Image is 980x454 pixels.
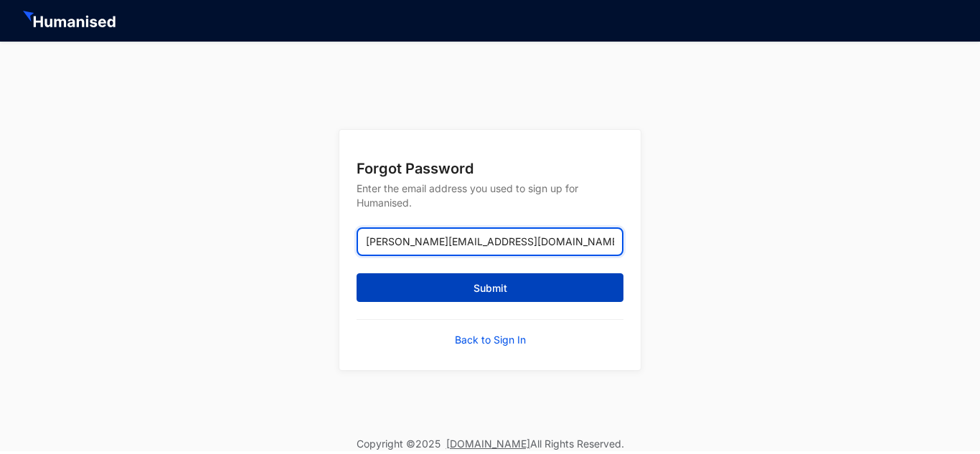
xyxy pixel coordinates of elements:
[357,273,623,302] button: Submit
[473,281,507,295] span: Submit
[446,438,530,450] a: [DOMAIN_NAME]
[23,11,118,31] img: HeaderHumanisedNameIcon.51e74e20af0cdc04d39a069d6394d6d9.svg
[357,159,623,179] p: Forgot Password
[357,227,623,256] input: Enter your email
[455,333,526,347] a: Back to Sign In
[357,437,624,451] p: Copyright © 2025 All Rights Reserved.
[357,179,623,227] p: Enter the email address you used to sign up for Humanised.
